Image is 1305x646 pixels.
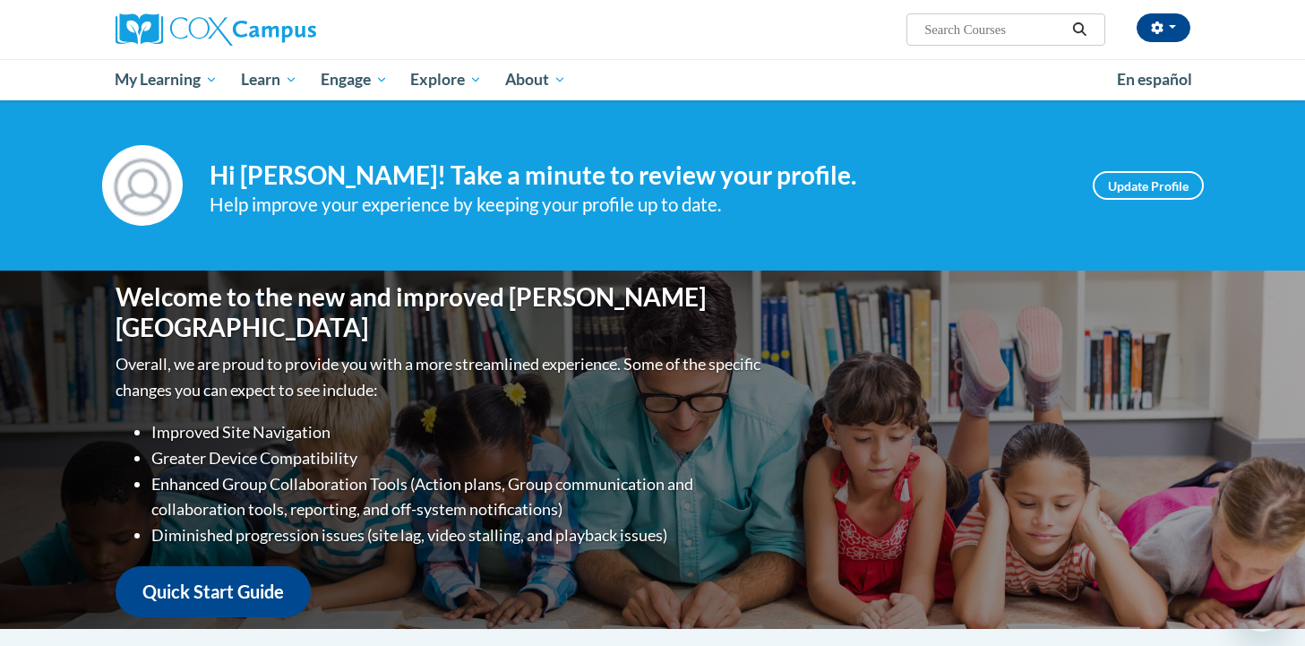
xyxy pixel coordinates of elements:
a: About [494,59,578,100]
img: Cox Campus [116,13,316,46]
li: Greater Device Compatibility [151,445,765,471]
a: Quick Start Guide [116,566,311,617]
img: Profile Image [102,145,183,226]
span: En español [1117,70,1192,89]
span: About [505,69,566,90]
button: Search [1066,19,1093,40]
h1: Welcome to the new and improved [PERSON_NAME][GEOGRAPHIC_DATA] [116,282,765,342]
a: En español [1105,61,1204,99]
li: Diminished progression issues (site lag, video stalling, and playback issues) [151,522,765,548]
li: Enhanced Group Collaboration Tools (Action plans, Group communication and collaboration tools, re... [151,471,765,523]
span: My Learning [115,69,218,90]
a: Explore [399,59,494,100]
span: Learn [241,69,297,90]
p: Overall, we are proud to provide you with a more streamlined experience. Some of the specific cha... [116,351,765,403]
iframe: Button to launch messaging window [1233,574,1291,632]
a: My Learning [104,59,230,100]
span: Engage [321,69,388,90]
a: Update Profile [1093,171,1204,200]
input: Search Courses [923,19,1066,40]
button: Account Settings [1137,13,1190,42]
h4: Hi [PERSON_NAME]! Take a minute to review your profile. [210,160,1066,191]
a: Engage [309,59,399,100]
a: Cox Campus [116,13,456,46]
span: Explore [410,69,482,90]
li: Improved Site Navigation [151,419,765,445]
a: Learn [229,59,309,100]
div: Help improve your experience by keeping your profile up to date. [210,190,1066,220]
div: Main menu [89,59,1217,100]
